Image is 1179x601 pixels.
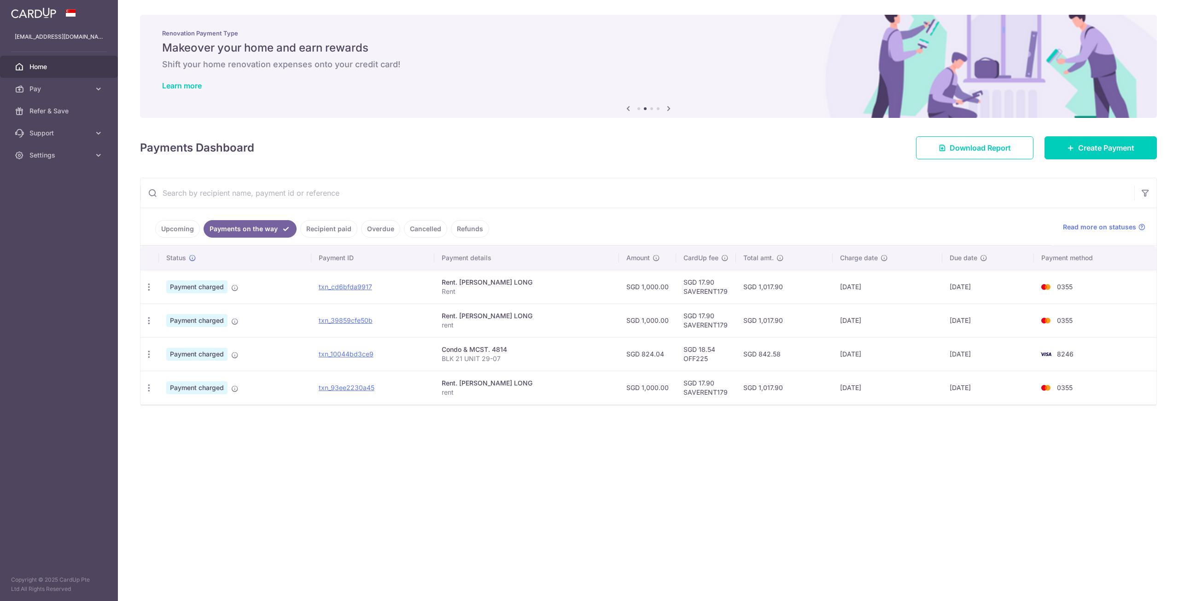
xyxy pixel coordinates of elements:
[683,253,718,263] span: CardUp fee
[743,253,774,263] span: Total amt.
[204,220,297,238] a: Payments on the way
[676,270,736,303] td: SGD 17.90 SAVERENT179
[1037,349,1055,360] img: Bank Card
[1045,136,1157,159] a: Create Payment
[1037,382,1055,393] img: Bank Card
[736,303,833,337] td: SGD 1,017.90
[166,253,186,263] span: Status
[442,278,612,287] div: Rent. [PERSON_NAME] LONG
[626,253,650,263] span: Amount
[166,280,228,293] span: Payment charged
[140,140,254,156] h4: Payments Dashboard
[319,384,374,391] a: txn_93ee2230a45
[736,270,833,303] td: SGD 1,017.90
[442,388,612,397] p: rent
[319,283,372,291] a: txn_cd6bfda9917
[676,371,736,404] td: SGD 17.90 SAVERENT179
[442,379,612,388] div: Rent. [PERSON_NAME] LONG
[942,270,1034,303] td: [DATE]
[29,62,90,71] span: Home
[140,178,1134,208] input: Search by recipient name, payment id or reference
[319,316,373,324] a: txn_39859cfe50b
[833,303,942,337] td: [DATE]
[1057,384,1073,391] span: 0355
[1037,315,1055,326] img: Bank Card
[162,29,1135,37] p: Renovation Payment Type
[162,59,1135,70] h6: Shift your home renovation expenses onto your credit card!
[166,348,228,361] span: Payment charged
[736,371,833,404] td: SGD 1,017.90
[942,371,1034,404] td: [DATE]
[1057,283,1073,291] span: 0355
[736,337,833,371] td: SGD 842.58
[29,84,90,93] span: Pay
[916,136,1033,159] a: Download Report
[162,41,1135,55] h5: Makeover your home and earn rewards
[11,7,56,18] img: CardUp
[1034,246,1156,270] th: Payment method
[162,81,202,90] a: Learn more
[619,371,676,404] td: SGD 1,000.00
[166,314,228,327] span: Payment charged
[833,371,942,404] td: [DATE]
[442,345,612,354] div: Condo & MCST. 4814
[942,303,1034,337] td: [DATE]
[1078,142,1134,153] span: Create Payment
[361,220,400,238] a: Overdue
[442,287,612,296] p: Rent
[29,106,90,116] span: Refer & Save
[29,128,90,138] span: Support
[29,151,90,160] span: Settings
[434,246,619,270] th: Payment details
[451,220,489,238] a: Refunds
[166,381,228,394] span: Payment charged
[442,311,612,321] div: Rent. [PERSON_NAME] LONG
[833,337,942,371] td: [DATE]
[311,246,435,270] th: Payment ID
[840,253,878,263] span: Charge date
[942,337,1034,371] td: [DATE]
[1063,222,1145,232] a: Read more on statuses
[1037,281,1055,292] img: Bank Card
[619,337,676,371] td: SGD 824.04
[1120,573,1170,596] iframe: Opens a widget where you can find more information
[442,321,612,330] p: rent
[1057,316,1073,324] span: 0355
[15,32,103,41] p: [EMAIL_ADDRESS][DOMAIN_NAME]
[676,337,736,371] td: SGD 18.54 OFF225
[155,220,200,238] a: Upcoming
[833,270,942,303] td: [DATE]
[619,270,676,303] td: SGD 1,000.00
[676,303,736,337] td: SGD 17.90 SAVERENT179
[140,15,1157,118] img: Renovation banner
[404,220,447,238] a: Cancelled
[319,350,374,358] a: txn_10044bd3ce9
[1063,222,1136,232] span: Read more on statuses
[950,253,977,263] span: Due date
[1057,350,1074,358] span: 8246
[619,303,676,337] td: SGD 1,000.00
[300,220,357,238] a: Recipient paid
[950,142,1011,153] span: Download Report
[442,354,612,363] p: BLK 21 UNIT 29-07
